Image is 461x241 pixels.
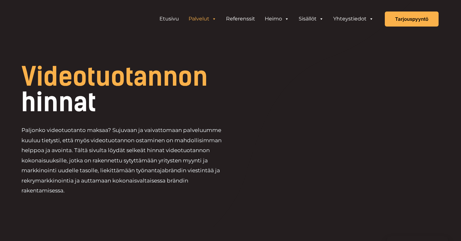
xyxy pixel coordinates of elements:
a: Palvelut [184,12,221,25]
a: Sisällöt [294,12,328,25]
aside: Header Widget 1 [151,12,382,25]
a: Tarjouspyyntö [385,12,439,27]
img: Heimo Filmsin logo [22,5,86,33]
h1: hinnat [21,64,274,115]
a: Etusivu [155,12,184,25]
a: Heimo [260,12,294,25]
a: Referenssit [221,12,260,25]
a: Yhteystiedot [328,12,378,25]
p: Paljonko videotuotanto maksaa? Sujuvaan ja vaivattomaan palveluumme kuuluu tietysti, että myös vi... [21,125,230,196]
span: Videotuotannon [21,61,208,92]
